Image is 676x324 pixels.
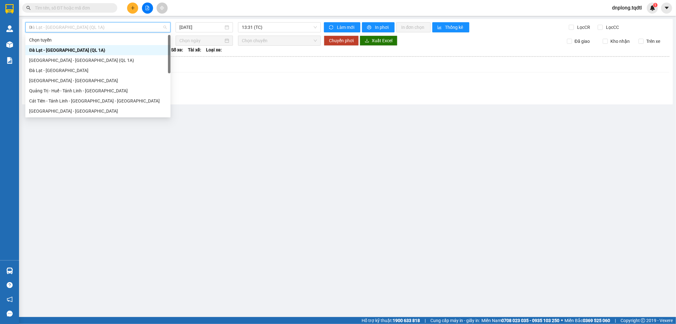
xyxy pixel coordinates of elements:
span: In phơi [375,24,390,31]
span: question-circle [7,282,13,288]
span: Cung cấp máy in - giấy in: [430,317,480,324]
span: Làm mới [337,24,355,31]
input: Chọn ngày [179,37,223,44]
div: Đà Lạt - [GEOGRAPHIC_DATA] [29,67,167,74]
input: 12/10/2025 [179,24,223,31]
span: Kho nhận [608,38,632,45]
span: Tài xế: [188,46,201,53]
span: Loại xe: [206,46,222,53]
span: Miền Nam [481,317,559,324]
button: plus [127,3,138,14]
div: Cát Tiên - Tánh Linh - Huế - Quảng Trị [25,96,171,106]
button: file-add [142,3,153,14]
img: icon-new-feature [650,5,655,11]
strong: 0369 525 060 [583,318,610,323]
span: Đà Lạt - Sài Gòn (QL 1A) [29,23,167,32]
span: aim [160,6,164,10]
span: file-add [145,6,150,10]
strong: 1900 633 818 [393,318,420,323]
div: Quảng Trị - Huế - Tánh Linh - Cát Tiên [25,86,171,96]
span: plus [131,6,135,10]
div: Sài Gòn - Quảng Trị [25,106,171,116]
span: Thống kê [445,24,464,31]
div: Quảng Trị - Huế - Tánh Linh - [GEOGRAPHIC_DATA] [29,87,167,94]
span: sync [329,25,334,30]
img: logo-vxr [5,4,14,14]
span: message [7,311,13,317]
span: Đã giao [572,38,592,45]
button: bar-chartThống kê [432,22,469,32]
div: Cát Tiên - Tánh Linh - [GEOGRAPHIC_DATA] - [GEOGRAPHIC_DATA] [29,97,167,104]
button: Chuyển phơi [324,36,359,46]
span: ⚪️ [561,319,563,322]
strong: 0708 023 035 - 0935 103 250 [501,318,559,323]
button: aim [157,3,168,14]
button: downloadXuất Excel [360,36,397,46]
div: [GEOGRAPHIC_DATA] - [GEOGRAPHIC_DATA] (QL 1A) [29,57,167,64]
span: 1 [654,3,656,7]
span: printer [367,25,372,30]
div: [GEOGRAPHIC_DATA] - [GEOGRAPHIC_DATA] [29,77,167,84]
span: Lọc CC [604,24,620,31]
div: Đà Lạt - Sài Gòn [25,65,171,76]
span: | [425,317,426,324]
span: 13:31 (TC) [242,23,317,32]
div: Sài Gòn - Đà Lạt [25,76,171,86]
span: notification [7,296,13,302]
button: printerIn phơi [362,22,395,32]
span: Chọn chuyến [242,36,317,45]
span: search [26,6,31,10]
div: [GEOGRAPHIC_DATA] - [GEOGRAPHIC_DATA] [29,108,167,115]
img: warehouse-icon [6,25,13,32]
span: Hỗ trợ kỹ thuật: [362,317,420,324]
img: warehouse-icon [6,41,13,48]
span: caret-down [664,5,670,11]
div: Chọn tuyến [25,35,171,45]
span: | [615,317,616,324]
div: Chọn tuyến [29,36,167,43]
span: dnplong.tqdtl [607,4,647,12]
div: Đà Lạt - [GEOGRAPHIC_DATA] (QL 1A) [29,47,167,54]
sup: 1 [653,3,658,7]
img: solution-icon [6,57,13,64]
div: Đà Lạt - Sài Gòn (QL 1A) [25,45,171,55]
span: copyright [641,318,645,323]
img: warehouse-icon [6,268,13,274]
span: Trên xe [644,38,663,45]
input: Tìm tên, số ĐT hoặc mã đơn [35,4,110,11]
span: bar-chart [437,25,443,30]
button: caret-down [661,3,672,14]
span: Lọc CR [575,24,591,31]
button: syncLàm mới [324,22,360,32]
span: Miền Bắc [564,317,610,324]
span: Số xe: [171,46,183,53]
div: Sài Gòn - Đà Lạt (QL 1A) [25,55,171,65]
button: In đơn chọn [396,22,431,32]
